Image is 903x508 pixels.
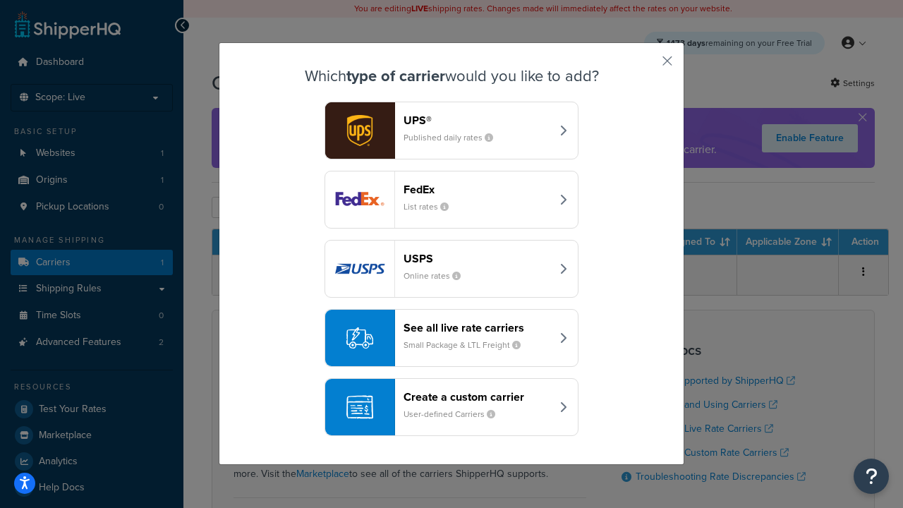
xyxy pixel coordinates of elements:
img: fedEx logo [325,171,394,228]
header: FedEx [404,183,551,196]
button: ups logoUPS®Published daily rates [325,102,578,159]
h3: Which would you like to add? [255,68,648,85]
button: Open Resource Center [854,459,889,494]
img: icon-carrier-custom-c93b8a24.svg [346,394,373,421]
button: fedEx logoFedExList rates [325,171,578,229]
button: usps logoUSPSOnline rates [325,240,578,298]
header: UPS® [404,114,551,127]
header: See all live rate carriers [404,321,551,334]
img: ups logo [325,102,394,159]
strong: type of carrier [346,64,445,87]
header: Create a custom carrier [404,390,551,404]
button: Create a custom carrierUser-defined Carriers [325,378,578,436]
small: Published daily rates [404,131,504,144]
small: List rates [404,200,460,213]
img: icon-carrier-liverate-becf4550.svg [346,325,373,351]
header: USPS [404,252,551,265]
img: usps logo [325,241,394,297]
small: Online rates [404,270,472,282]
small: User-defined Carriers [404,408,507,421]
small: Small Package & LTL Freight [404,339,532,351]
button: See all live rate carriersSmall Package & LTL Freight [325,309,578,367]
